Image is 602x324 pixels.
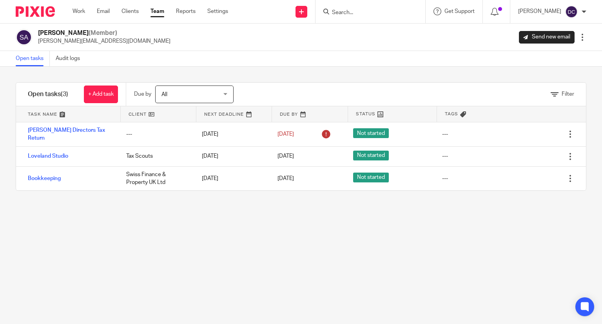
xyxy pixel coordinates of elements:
a: [PERSON_NAME] Directors Tax Return [28,127,105,141]
div: [DATE] [194,148,270,164]
p: [PERSON_NAME] [518,7,561,15]
span: Not started [353,173,389,182]
a: Clients [121,7,139,15]
a: Open tasks [16,51,50,66]
span: Not started [353,151,389,160]
span: [DATE] [277,176,294,181]
span: Not started [353,128,389,138]
h1: Open tasks [28,90,68,98]
a: Settings [207,7,228,15]
img: svg%3E [16,29,32,46]
span: (Member) [89,30,117,36]
span: Filter [562,91,574,97]
a: + Add task [84,86,118,103]
div: [DATE] [194,126,270,142]
a: Email [97,7,110,15]
p: Due by [134,90,151,98]
span: [DATE] [277,154,294,159]
img: Pixie [16,6,55,17]
div: --- [118,126,194,142]
div: Tax Scouts [118,148,194,164]
a: Team [150,7,164,15]
a: Work [73,7,85,15]
span: Tags [445,111,458,117]
h2: [PERSON_NAME] [38,29,170,37]
div: --- [442,175,448,182]
a: Reports [176,7,196,15]
a: Audit logs [56,51,86,66]
span: (3) [61,91,68,97]
a: Loveland Studio [28,153,68,159]
div: [DATE] [194,171,270,186]
input: Search [331,9,402,16]
p: [PERSON_NAME][EMAIL_ADDRESS][DOMAIN_NAME] [38,37,170,45]
div: --- [442,130,448,138]
img: svg%3E [565,5,578,18]
a: Send new email [519,31,575,44]
div: Swiss Finance & Property UK Ltd [118,167,194,191]
div: --- [442,152,448,160]
span: All [161,92,167,97]
a: Bookkeeping [28,176,61,181]
span: [DATE] [277,131,294,137]
span: Status [356,111,375,117]
span: Get Support [444,9,475,14]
